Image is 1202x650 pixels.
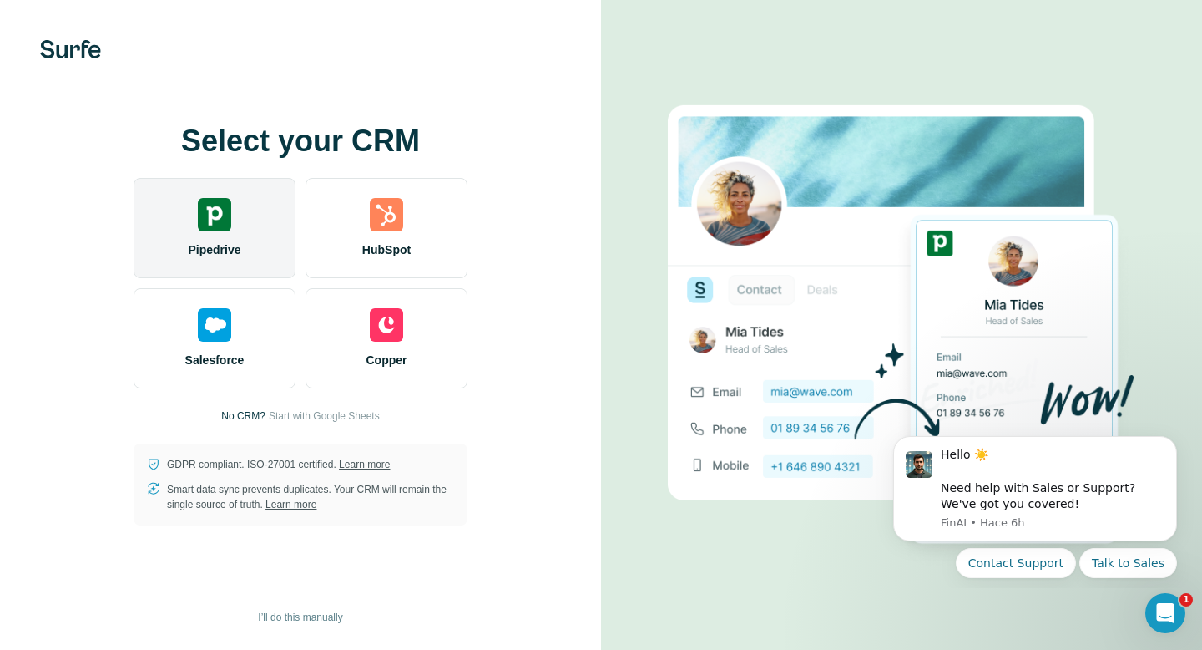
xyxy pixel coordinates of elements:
span: Copper [366,352,407,368]
p: No CRM? [221,409,265,424]
h1: Select your CRM [134,124,467,158]
img: Surfe's logo [40,40,101,58]
span: 1 [1179,593,1193,607]
span: Pipedrive [188,241,240,258]
span: Salesforce [185,352,245,368]
a: Learn more [265,499,316,510]
span: I’ll do this manually [258,610,342,625]
span: HubSpot [362,241,411,258]
button: I’ll do this manually [246,605,354,630]
img: hubspot's logo [370,198,403,231]
iframe: Intercom notifications mensaje [868,421,1202,588]
img: copper's logo [370,308,403,342]
p: GDPR compliant. ISO-27001 certified. [167,457,390,472]
img: salesforce's logo [198,308,231,342]
iframe: Intercom live chat [1145,593,1185,633]
p: Smart data sync prevents duplicates. Your CRM will remain the single source of truth. [167,482,454,512]
img: pipedrive's logo [198,198,231,231]
a: Learn more [339,459,390,470]
button: Start with Google Sheets [269,409,380,424]
img: PIPEDRIVE image [668,77,1135,573]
